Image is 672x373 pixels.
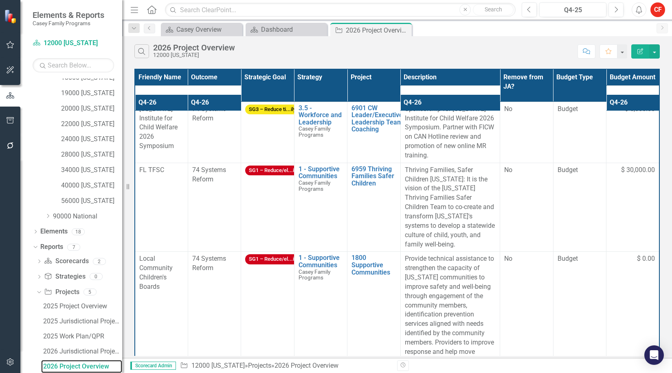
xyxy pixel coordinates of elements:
[553,102,606,163] td: Double-Click to Edit
[621,166,655,175] span: $ 30,000.00
[33,39,114,48] a: 12000 [US_STATE]
[139,105,178,150] span: [US_STATE] Institute for Child Welfare 2026 Symposium
[61,104,122,113] a: 20000 [US_STATE]
[135,163,188,252] td: Double-Click to Edit
[275,362,338,369] div: 2026 Project Overview
[61,166,122,175] a: 34000 [US_STATE]
[61,89,122,98] a: 19000 [US_STATE]
[299,105,343,126] a: 3.5 - Workforce and Leadership
[294,163,347,252] td: Double-Click to Edit Right Click for Context Menu
[72,228,85,235] div: 18
[245,166,303,176] span: SG1 – Reduce/el...ion
[67,244,80,251] div: 7
[180,361,391,371] div: » »
[405,105,496,160] p: Sponsorship for [US_STATE] Institute for Child Welfare 2026 Symposium. Partner with FICW on CAN H...
[33,10,104,20] span: Elements & Reports
[43,318,122,325] div: 2025 Jurisdictional Projects Assessment
[130,362,176,370] span: Scorecard Admin
[43,363,122,370] div: 2026 Project Overview
[33,58,114,72] input: Search Below...
[153,43,235,52] div: 2026 Project Overview
[351,166,396,187] a: 6959 Thriving Families Safer Children
[644,345,664,365] div: Open Intercom Messenger
[248,24,325,35] a: Dashboard
[61,196,122,206] a: 56000 [US_STATE]
[400,102,500,163] td: Double-Click to Edit
[40,242,63,252] a: Reports
[192,255,226,272] span: 74 Systems Reform
[650,2,665,17] button: CF
[165,3,516,17] input: Search ClearPoint...
[346,25,410,35] div: 2026 Project Overview
[192,105,226,122] span: 74 Systems Reform
[41,360,122,373] a: 2026 Project Overview
[83,289,97,296] div: 5
[299,179,330,192] span: Casey Family Programs
[539,2,606,17] button: Q4-25
[241,102,294,163] td: Double-Click to Edit
[558,254,602,264] span: Budget
[504,166,512,174] span: No
[637,254,655,264] span: $ 0.00
[504,255,512,262] span: No
[40,227,68,236] a: Elements
[163,24,240,35] a: Casey Overview
[41,315,122,328] a: 2025 Jurisdictional Projects Assessment
[43,348,122,355] div: 2026 Jurisdictional Projects Assessment
[61,181,122,190] a: 40000 [US_STATE]
[606,102,659,163] td: Double-Click to Edit
[347,163,400,252] td: Double-Click to Edit Right Click for Context Menu
[188,102,241,163] td: Double-Click to Edit
[504,105,512,113] span: No
[44,272,85,281] a: Strategies
[61,120,122,129] a: 22000 [US_STATE]
[500,163,553,252] td: Double-Click to Edit
[139,255,173,290] span: Local Community Children's Boards
[135,102,188,163] td: Double-Click to Edit
[351,254,396,276] a: 1800 Supportive Communities
[405,166,496,249] p: Thriving Families, Safer Children [US_STATE]: It is the vision of the [US_STATE] Thriving Familie...
[139,166,164,174] span: FL TFSC
[41,345,122,358] a: 2026 Jurisdictional Projects Assessment
[553,163,606,252] td: Double-Click to Edit
[347,102,400,163] td: Double-Click to Edit Right Click for Context Menu
[53,212,122,221] a: 90000 National
[245,105,299,115] span: SG3 – Reduce ti...ily
[176,24,240,35] div: Casey Overview
[4,9,18,23] img: ClearPoint Strategy
[41,300,122,313] a: 2025 Project Overview
[33,20,104,26] small: Casey Family Programs
[558,105,602,114] span: Budget
[191,362,245,369] a: 12000 [US_STATE]
[299,166,343,180] a: 1 - Supportive Communities
[400,163,500,252] td: Double-Click to Edit
[500,102,553,163] td: Double-Click to Edit
[188,163,241,252] td: Double-Click to Edit
[485,6,502,13] span: Search
[43,333,122,340] div: 2025 Work Plan/QPR
[606,163,659,252] td: Double-Click to Edit
[299,125,330,138] span: Casey Family Programs
[153,52,235,58] div: 12000 [US_STATE]
[248,362,271,369] a: Projects
[44,288,79,297] a: Projects
[61,135,122,144] a: 24000 [US_STATE]
[558,166,602,175] span: Budget
[294,102,347,163] td: Double-Click to Edit Right Click for Context Menu
[351,105,403,133] a: 6901 CW Leader/Executive Leadership Team Coaching
[473,4,514,15] button: Search
[299,254,343,268] a: 1 - Supportive Communities
[299,268,330,281] span: Casey Family Programs
[261,24,325,35] div: Dashboard
[44,257,88,266] a: Scorecards
[90,273,103,280] div: 0
[542,5,604,15] div: Q4-25
[241,163,294,252] td: Double-Click to Edit
[61,150,122,159] a: 28000 [US_STATE]
[245,254,303,264] span: SG1 – Reduce/el...ion
[41,330,122,343] a: 2025 Work Plan/QPR
[93,258,106,265] div: 2
[192,166,226,183] span: 74 Systems Reform
[43,303,122,310] div: 2025 Project Overview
